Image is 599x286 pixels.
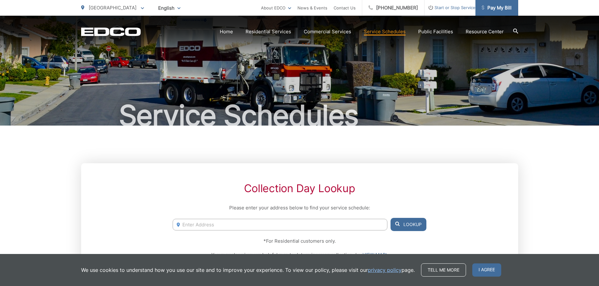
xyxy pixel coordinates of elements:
a: VIEW MAP [363,251,388,259]
a: Residential Services [246,28,291,35]
a: About EDCO [261,4,291,12]
a: Resource Center [466,28,504,35]
span: English [153,3,185,13]
p: We use cookies to understand how you use our site and to improve your experience. To view our pol... [81,266,415,274]
p: Please enter your address below to find your service schedule: [173,204,426,212]
a: Commercial Services [304,28,351,35]
a: Home [220,28,233,35]
a: EDCD logo. Return to the homepage. [81,27,141,36]
span: [GEOGRAPHIC_DATA] [89,5,136,11]
h2: Collection Day Lookup [173,182,426,195]
a: Service Schedules [364,28,406,35]
a: Contact Us [334,4,356,12]
a: News & Events [297,4,327,12]
span: I agree [472,263,501,277]
p: You may also view our helpful map to determine your collection day. [173,251,426,259]
h1: Service Schedules [81,100,518,131]
span: Pay My Bill [482,4,512,12]
p: *For Residential customers only. [173,237,426,245]
a: Public Facilities [418,28,453,35]
button: Lookup [391,218,426,231]
input: Enter Address [173,219,387,230]
a: privacy policy [368,266,402,274]
a: Tell me more [421,263,466,277]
